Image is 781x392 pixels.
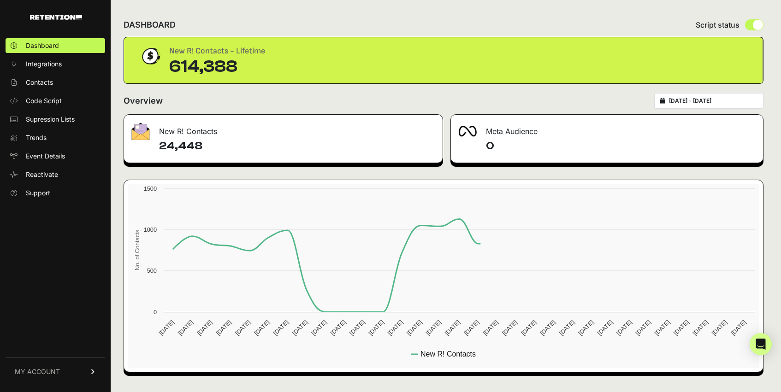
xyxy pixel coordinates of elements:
text: 1500 [144,185,157,192]
span: Event Details [26,152,65,161]
text: [DATE] [195,319,213,337]
text: [DATE] [710,319,728,337]
h4: 24,448 [159,139,435,153]
img: Retention.com [30,15,82,20]
span: MY ACCOUNT [15,367,60,376]
text: 0 [154,309,157,316]
span: Code Script [26,96,62,105]
text: [DATE] [520,319,538,337]
text: New R! Contacts [420,350,476,358]
div: Open Intercom Messenger [750,333,772,355]
h4: 0 [486,139,756,153]
a: Contacts [6,75,105,90]
a: Code Script [6,94,105,108]
h2: Overview [124,94,163,107]
text: [DATE] [482,319,500,337]
div: New R! Contacts - Lifetime [169,45,265,58]
div: Meta Audience [451,115,763,142]
h2: DASHBOARD [124,18,176,31]
text: [DATE] [634,319,652,337]
div: New R! Contacts [124,115,443,142]
text: [DATE] [501,319,519,337]
div: 614,388 [169,58,265,76]
text: [DATE] [329,319,347,337]
img: dollar-coin-05c43ed7efb7bc0c12610022525b4bbbb207c7efeef5aecc26f025e68dcafac9.png [139,45,162,68]
text: [DATE] [558,319,576,337]
img: fa-meta-2f981b61bb99beabf952f7030308934f19ce035c18b003e963880cc3fabeebb7.png [458,126,477,137]
text: [DATE] [615,319,633,337]
text: [DATE] [234,319,252,337]
a: Trends [6,130,105,145]
span: Integrations [26,59,62,69]
text: [DATE] [424,319,442,337]
text: [DATE] [215,319,233,337]
text: [DATE] [177,319,195,337]
a: Support [6,186,105,200]
text: [DATE] [253,319,271,337]
span: Supression Lists [26,115,75,124]
text: [DATE] [158,319,176,337]
span: Trends [26,133,47,142]
span: Support [26,188,50,198]
img: fa-envelope-19ae18322b30453b285274b1b8af3d052b27d846a4fbe8435d1a52b978f639a2.png [131,123,150,140]
text: [DATE] [310,319,328,337]
text: 500 [147,267,157,274]
text: [DATE] [672,319,690,337]
span: Contacts [26,78,53,87]
text: [DATE] [462,319,480,337]
text: [DATE] [729,319,747,337]
text: [DATE] [653,319,671,337]
text: [DATE] [596,319,614,337]
text: [DATE] [444,319,461,337]
text: No. of Contacts [134,230,141,270]
a: Reactivate [6,167,105,182]
span: Dashboard [26,41,59,50]
text: [DATE] [367,319,385,337]
text: [DATE] [348,319,366,337]
a: Supression Lists [6,112,105,127]
text: [DATE] [386,319,404,337]
text: [DATE] [272,319,290,337]
text: [DATE] [539,319,557,337]
text: [DATE] [291,319,309,337]
text: 1000 [144,226,157,233]
span: Script status [696,19,740,30]
a: Integrations [6,57,105,71]
a: MY ACCOUNT [6,357,105,386]
text: [DATE] [691,319,709,337]
span: Reactivate [26,170,58,179]
text: [DATE] [577,319,595,337]
a: Dashboard [6,38,105,53]
a: Event Details [6,149,105,164]
text: [DATE] [405,319,423,337]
